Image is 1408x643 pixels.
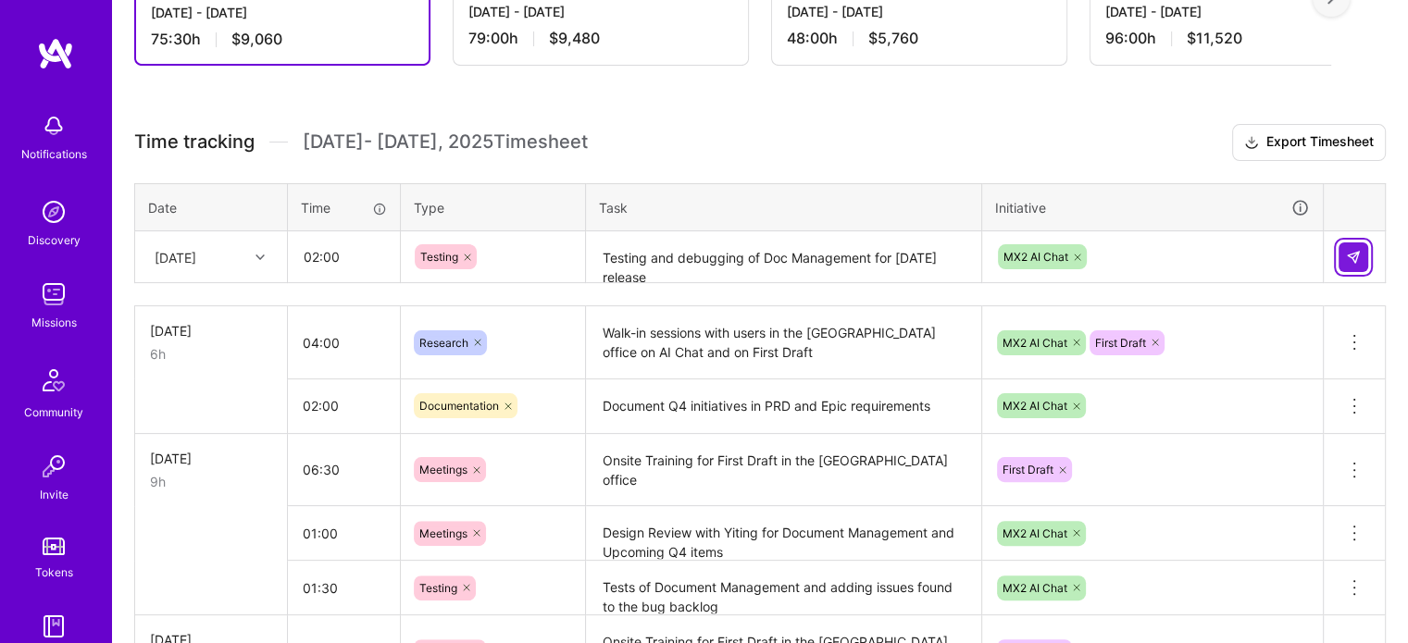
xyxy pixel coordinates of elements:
[419,399,499,413] span: Documentation
[150,472,272,491] div: 9h
[40,485,69,504] div: Invite
[28,230,81,250] div: Discovery
[24,402,83,422] div: Community
[134,130,255,154] span: Time tracking
[588,233,979,282] textarea: Testing and debugging of Doc Management for [DATE] release Testing of GPT-5 for setting it as the...
[1105,2,1370,21] div: [DATE] - [DATE]
[31,313,77,332] div: Missions
[301,198,387,217] div: Time
[35,276,72,313] img: teamwork
[43,538,65,555] img: tokens
[787,29,1052,48] div: 48:00 h
[468,2,733,21] div: [DATE] - [DATE]
[1003,581,1067,595] span: MX2 AI Chat
[1105,29,1370,48] div: 96:00 h
[155,247,196,266] div: [DATE]
[549,29,600,48] span: $9,480
[289,232,399,281] input: HH:MM
[588,436,979,505] textarea: Onsite Training for First Draft in the [GEOGRAPHIC_DATA] office
[288,563,400,612] input: HH:MM
[35,563,73,582] div: Tokens
[151,30,414,49] div: 75:30 h
[1003,399,1067,413] span: MX2 AI Chat
[419,526,467,540] span: Meetings
[868,29,918,48] span: $5,760
[37,37,74,70] img: logo
[288,509,400,558] input: HH:MM
[995,197,1310,218] div: Initiative
[21,144,87,164] div: Notifications
[1339,242,1370,272] div: null
[231,30,282,49] span: $9,060
[35,193,72,230] img: discovery
[35,448,72,485] img: Invite
[288,318,400,367] input: HH:MM
[1346,250,1361,265] img: Submit
[419,463,467,476] span: Meetings
[1003,336,1067,350] span: MX2 AI Chat
[150,321,272,340] div: [DATE]
[135,183,288,231] th: Date
[1003,526,1067,540] span: MX2 AI Chat
[151,3,414,22] div: [DATE] - [DATE]
[1003,250,1068,264] span: MX2 AI Chat
[255,253,265,262] i: icon Chevron
[1095,336,1146,350] span: First Draft
[401,183,586,231] th: Type
[1244,133,1259,153] i: icon Download
[288,381,400,430] input: HH:MM
[588,381,979,432] textarea: Document Q4 initiatives in PRD and Epic requirements
[419,581,457,595] span: Testing
[35,107,72,144] img: bell
[419,336,468,350] span: Research
[420,250,458,264] span: Testing
[586,183,982,231] th: Task
[588,508,979,559] textarea: Design Review with Yiting for Document Management and Upcoming Q4 items
[150,449,272,468] div: [DATE]
[588,563,979,613] textarea: Tests of Document Management and adding issues found to the bug backlog
[150,344,272,364] div: 6h
[303,130,588,154] span: [DATE] - [DATE] , 2025 Timesheet
[288,445,400,494] input: HH:MM
[787,2,1052,21] div: [DATE] - [DATE]
[588,308,979,377] textarea: Walk-in sessions with users in the [GEOGRAPHIC_DATA] office on AI Chat and on First Draft
[31,358,76,402] img: Community
[1187,29,1242,48] span: $11,520
[1232,124,1386,161] button: Export Timesheet
[1003,463,1053,476] span: First Draft
[468,29,733,48] div: 79:00 h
